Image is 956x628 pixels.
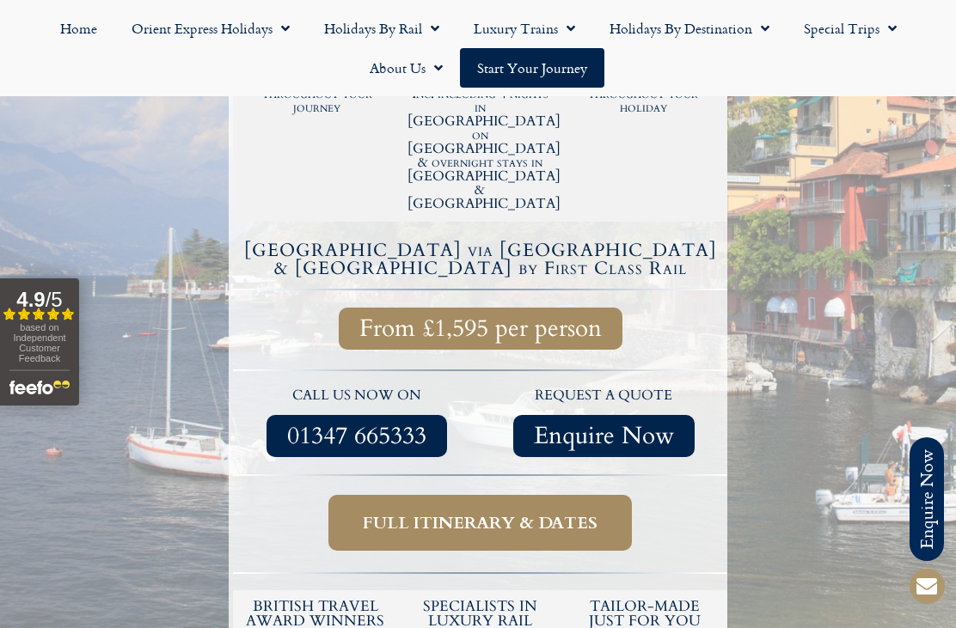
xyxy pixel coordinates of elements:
[236,241,725,277] h4: [GEOGRAPHIC_DATA] via [GEOGRAPHIC_DATA] & [GEOGRAPHIC_DATA] by First Class Rail
[570,73,716,114] h2: 4 star accommodation throughout your holiday
[787,9,914,48] a: Special Trips
[242,385,472,407] p: call us now on
[359,318,602,339] span: From £1,595 per person
[352,48,460,88] a: About Us
[114,9,307,48] a: Orient Express Holidays
[43,9,114,48] a: Home
[457,9,592,48] a: Luxury Trains
[513,415,695,457] a: Enquire Now
[287,425,426,447] span: 01347 665333
[489,385,720,407] p: request a quote
[339,308,622,350] a: From £1,595 per person
[328,495,632,551] a: Full itinerary & dates
[363,512,597,533] span: Full itinerary & dates
[571,599,719,628] h5: tailor-made just for you
[242,599,389,628] h5: British Travel Award winners
[9,9,947,88] nav: Menu
[267,415,447,457] a: 01347 665333
[307,9,457,48] a: Holidays by Rail
[244,73,390,114] h2: First Class Rail travel throughout your journey
[592,9,787,48] a: Holidays by Destination
[460,48,604,88] a: Start your Journey
[408,73,554,210] h2: 6 nights / 7 days Inc. including 4 nights in [GEOGRAPHIC_DATA] on [GEOGRAPHIC_DATA] & overnight s...
[534,425,674,447] span: Enquire Now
